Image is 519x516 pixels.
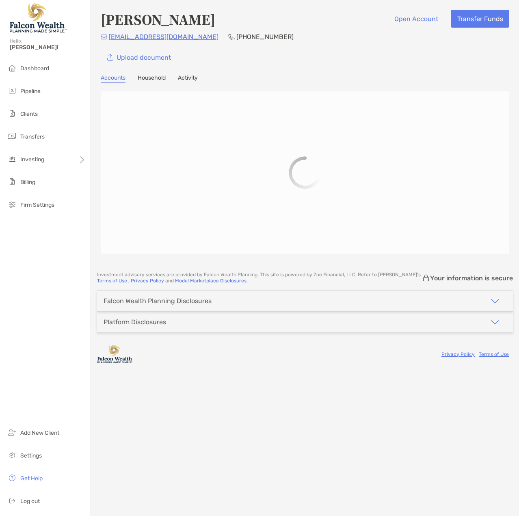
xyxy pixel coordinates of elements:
[7,473,17,483] img: get-help icon
[107,54,113,61] img: button icon
[97,278,127,284] a: Terms of Use
[138,74,166,83] a: Household
[10,3,67,33] img: Falcon Wealth Planning Logo
[451,10,509,28] button: Transfer Funds
[490,317,500,327] img: icon arrow
[441,351,475,357] a: Privacy Policy
[20,498,40,505] span: Log out
[7,108,17,118] img: clients icon
[20,452,42,459] span: Settings
[101,35,107,39] img: Email Icon
[7,63,17,73] img: dashboard icon
[388,10,444,28] button: Open Account
[7,427,17,437] img: add_new_client icon
[97,345,134,363] img: company logo
[101,48,177,66] a: Upload document
[20,88,41,95] span: Pipeline
[20,156,44,163] span: Investing
[131,278,164,284] a: Privacy Policy
[109,32,218,42] p: [EMAIL_ADDRESS][DOMAIN_NAME]
[20,179,35,186] span: Billing
[228,34,235,40] img: Phone Icon
[7,154,17,164] img: investing icon
[101,74,125,83] a: Accounts
[430,274,513,282] p: Your information is secure
[7,450,17,460] img: settings icon
[97,272,422,284] p: Investment advisory services are provided by Falcon Wealth Planning . This site is powered by Zoe...
[178,74,198,83] a: Activity
[104,318,166,326] div: Platform Disclosures
[20,111,38,117] span: Clients
[7,131,17,141] img: transfers icon
[7,86,17,95] img: pipeline icon
[7,177,17,186] img: billing icon
[490,296,500,306] img: icon arrow
[101,10,215,28] h4: [PERSON_NAME]
[20,65,49,72] span: Dashboard
[20,133,45,140] span: Transfers
[479,351,509,357] a: Terms of Use
[20,475,43,482] span: Get Help
[104,297,212,305] div: Falcon Wealth Planning Disclosures
[7,199,17,209] img: firm-settings icon
[7,496,17,505] img: logout icon
[20,429,59,436] span: Add New Client
[236,32,294,42] p: [PHONE_NUMBER]
[175,278,247,284] a: Model Marketplace Disclosures
[10,44,86,51] span: [PERSON_NAME]!
[20,202,54,208] span: Firm Settings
